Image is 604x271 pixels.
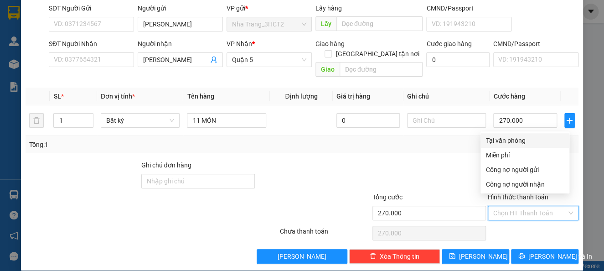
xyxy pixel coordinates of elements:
[528,251,592,261] span: [PERSON_NAME] và In
[518,253,525,260] span: printer
[53,93,61,100] span: SL
[426,3,511,13] div: CMND/Passport
[564,113,575,128] button: plus
[101,93,135,100] span: Đơn vị tính
[187,113,266,128] input: VD: Bàn, Ghế
[426,40,471,47] label: Cước giao hàng
[141,162,191,169] label: Ghi chú đơn hàng
[141,174,255,188] input: Ghi chú đơn hàng
[565,117,574,124] span: plus
[29,113,44,128] button: delete
[99,11,121,33] img: logo.jpg
[49,3,134,13] div: SĐT Người Gửi
[227,3,312,13] div: VP gửi
[493,93,525,100] span: Cước hàng
[403,88,490,105] th: Ghi chú
[336,93,370,100] span: Giá trị hàng
[49,39,134,49] div: SĐT Người Nhận
[459,251,508,261] span: [PERSON_NAME]
[315,40,345,47] span: Giao hàng
[138,3,223,13] div: Người gửi
[11,59,50,118] b: Phương Nam Express
[232,53,306,67] span: Quận 5
[442,249,509,264] button: save[PERSON_NAME]
[407,113,486,128] input: Ghi Chú
[77,43,125,55] li: (c) 2017
[486,150,564,160] div: Miễn phí
[138,39,223,49] div: Người nhận
[372,193,403,201] span: Tổng cước
[380,251,419,261] span: Xóa Thông tin
[486,179,564,189] div: Công nợ người nhận
[278,251,326,261] span: [PERSON_NAME]
[56,13,90,56] b: Gửi khách hàng
[332,49,423,59] span: [GEOGRAPHIC_DATA] tận nơi
[486,165,564,175] div: Công nợ người gửi
[232,17,306,31] span: Nha Trang_3HCT2
[210,56,217,63] span: user-add
[340,62,423,77] input: Dọc đường
[370,253,376,260] span: delete
[29,140,234,150] div: Tổng: 1
[227,40,252,47] span: VP Nhận
[336,16,423,31] input: Dọc đường
[480,177,569,192] div: Cước gửi hàng sẽ được ghi vào công nợ của người nhận
[187,93,214,100] span: Tên hàng
[493,39,578,49] div: CMND/Passport
[257,249,347,264] button: [PERSON_NAME]
[480,162,569,177] div: Cước gửi hàng sẽ được ghi vào công nợ của người gửi
[315,62,340,77] span: Giao
[315,5,342,12] span: Lấy hàng
[349,249,440,264] button: deleteXóa Thông tin
[285,93,317,100] span: Định lượng
[106,114,175,127] span: Bất kỳ
[279,226,372,242] div: Chưa thanh toán
[336,113,400,128] input: 0
[449,253,455,260] span: save
[315,16,336,31] span: Lấy
[77,35,125,42] b: [DOMAIN_NAME]
[486,135,564,146] div: Tại văn phòng
[511,249,578,264] button: printer[PERSON_NAME] và In
[488,193,548,201] label: Hình thức thanh toán
[426,52,489,67] input: Cước giao hàng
